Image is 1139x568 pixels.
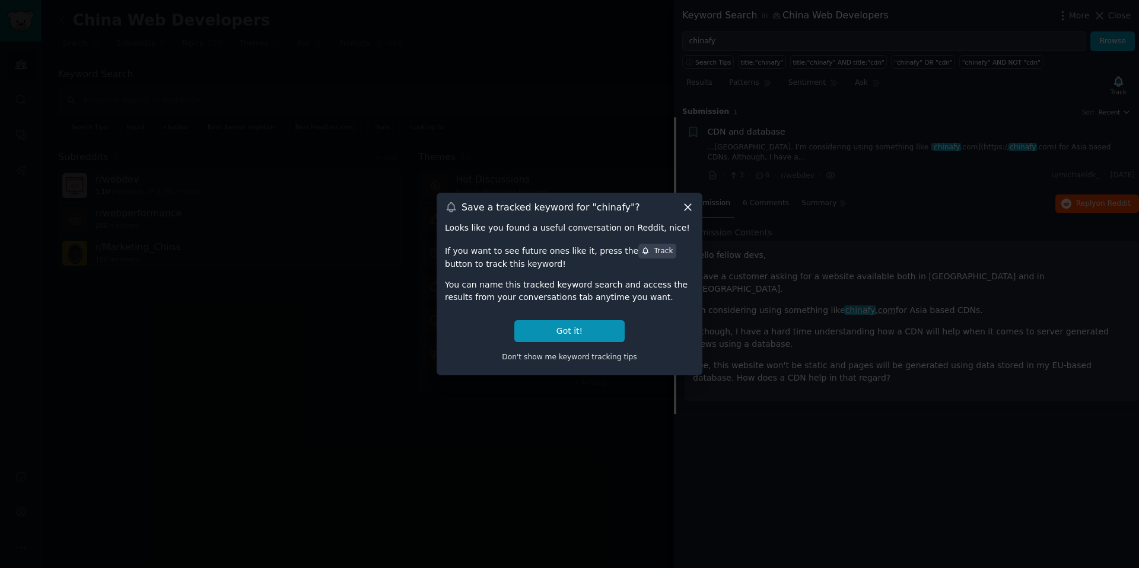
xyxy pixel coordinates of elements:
[502,353,637,361] span: Don't show me keyword tracking tips
[641,246,673,257] div: Track
[445,279,694,304] div: You can name this tracked keyword search and access the results from your conversations tab anyti...
[514,320,625,342] button: Got it!
[445,242,694,270] div: If you want to see future ones like it, press the button to track this keyword!
[462,201,640,213] h3: Save a tracked keyword for " chinafy "?
[445,222,694,234] div: Looks like you found a useful conversation on Reddit, nice!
